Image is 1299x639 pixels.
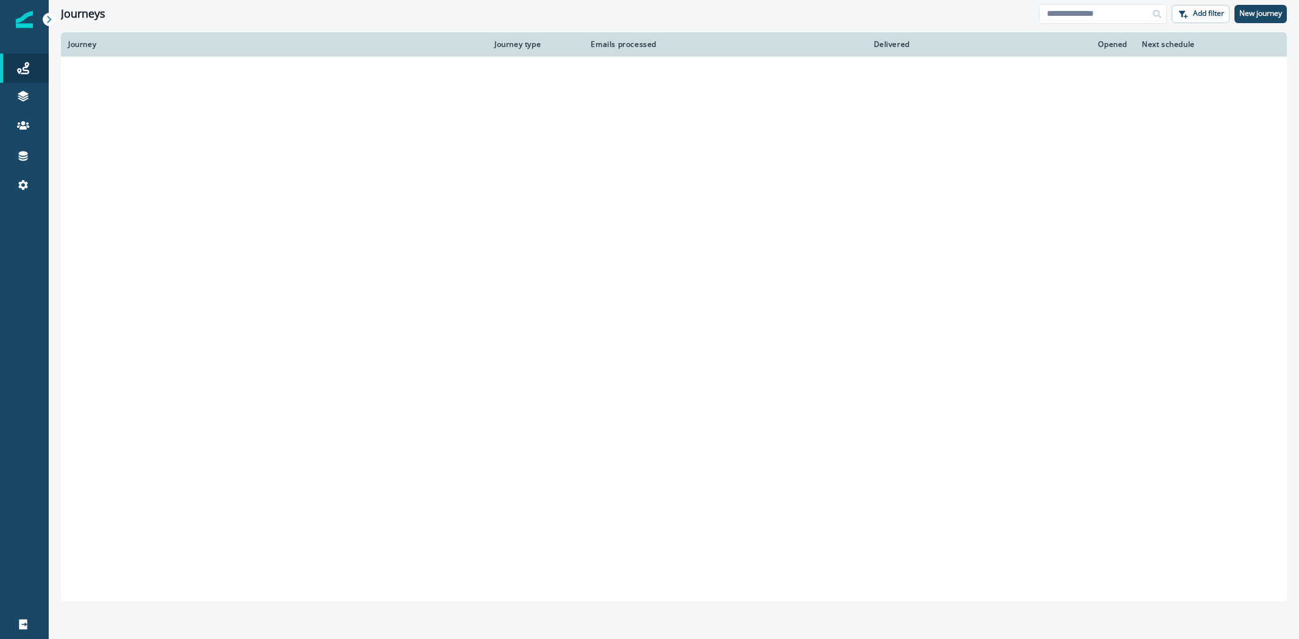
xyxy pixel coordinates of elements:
div: Journey [68,40,480,49]
div: Opened [924,40,1127,49]
div: Delivered [671,40,910,49]
img: Inflection [16,11,33,28]
p: New journey [1239,9,1282,18]
p: Add filter [1193,9,1224,18]
div: Next schedule [1142,40,1249,49]
h1: Journeys [61,7,105,21]
div: Journey type [495,40,571,49]
button: Add filter [1172,5,1230,23]
button: New journey [1234,5,1287,23]
div: Emails processed [586,40,657,49]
